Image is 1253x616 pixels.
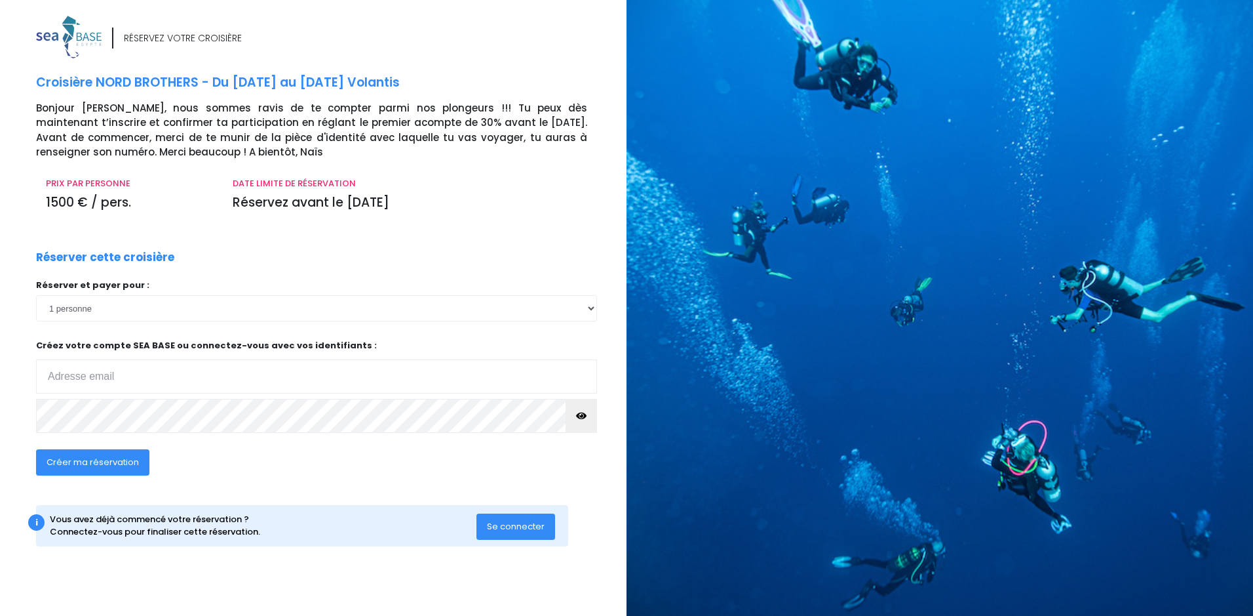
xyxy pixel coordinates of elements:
button: Se connecter [476,514,555,540]
p: Réserver et payer pour : [36,279,597,292]
p: Croisière NORD BROTHERS - Du [DATE] au [DATE] Volantis [36,73,617,92]
div: i [28,514,45,531]
a: Se connecter [476,520,555,531]
p: Réservez avant le [DATE] [233,194,587,213]
p: Bonjour [PERSON_NAME], nous sommes ravis de te compter parmi nos plongeurs !!! Tu peux dès mainte... [36,101,617,160]
span: Créer ma réservation [47,456,139,468]
input: Adresse email [36,359,597,394]
span: Se connecter [487,520,545,533]
button: Créer ma réservation [36,449,149,476]
div: RÉSERVEZ VOTRE CROISIÈRE [124,31,242,45]
p: Réserver cette croisière [36,249,174,266]
p: DATE LIMITE DE RÉSERVATION [233,177,587,190]
div: Vous avez déjà commencé votre réservation ? Connectez-vous pour finaliser cette réservation. [50,513,476,539]
p: Créez votre compte SEA BASE ou connectez-vous avec vos identifiants : [36,339,597,394]
p: 1500 € / pers. [46,194,213,213]
img: logo_color1.png [36,16,102,58]
p: PRIX PAR PERSONNE [46,177,213,190]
